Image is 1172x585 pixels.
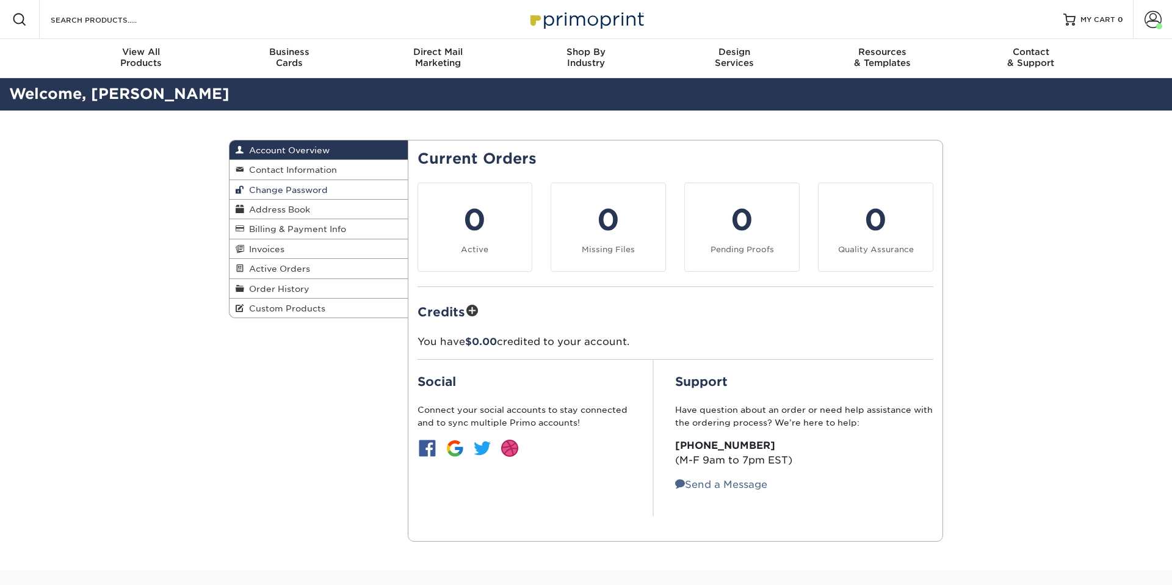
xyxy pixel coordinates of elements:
span: Resources [808,46,957,57]
span: Address Book [244,205,310,214]
div: 0 [425,198,525,242]
small: Pending Proofs [711,245,774,254]
strong: [PHONE_NUMBER] [675,440,775,451]
small: Quality Assurance [838,245,914,254]
p: Have question about an order or need help assistance with the ordering process? We’re here to help: [675,404,933,429]
h2: Current Orders [418,150,934,168]
a: 0 Active [418,183,533,272]
span: Billing & Payment Info [244,224,346,234]
p: Connect your social accounts to stay connected and to sync multiple Primo accounts! [418,404,631,429]
a: Account Overview [230,140,408,160]
div: & Support [957,46,1105,68]
div: & Templates [808,46,957,68]
a: 0 Quality Assurance [818,183,933,272]
span: Design [660,46,808,57]
img: btn-twitter.jpg [472,438,492,458]
div: Products [67,46,215,68]
a: Direct MailMarketing [364,39,512,78]
span: Active Orders [244,264,310,274]
a: 0 Pending Proofs [684,183,800,272]
h2: Credits [418,302,934,321]
a: Invoices [230,239,408,259]
span: Contact Information [244,165,337,175]
a: Change Password [230,180,408,200]
img: btn-google.jpg [445,438,465,458]
a: Contact Information [230,160,408,180]
span: Business [215,46,364,57]
span: Custom Products [244,303,325,313]
p: (M-F 9am to 7pm EST) [675,438,933,468]
a: DesignServices [660,39,808,78]
img: btn-dribbble.jpg [500,438,519,458]
a: BusinessCards [215,39,364,78]
div: 0 [559,198,658,242]
span: View All [67,46,215,57]
div: 0 [692,198,792,242]
span: Direct Mail [364,46,512,57]
a: Resources& Templates [808,39,957,78]
h2: Support [675,374,933,389]
a: Active Orders [230,259,408,278]
span: Contact [957,46,1105,57]
a: View AllProducts [67,39,215,78]
div: 0 [826,198,925,242]
small: Missing Files [582,245,635,254]
a: Contact& Support [957,39,1105,78]
small: Active [461,245,488,254]
input: SEARCH PRODUCTS..... [49,12,168,27]
span: Shop By [512,46,660,57]
iframe: Google Customer Reviews [3,548,104,581]
a: Order History [230,279,408,299]
a: Shop ByIndustry [512,39,660,78]
span: Order History [244,284,309,294]
a: Address Book [230,200,408,219]
a: Custom Products [230,299,408,318]
span: Account Overview [244,145,330,155]
div: Services [660,46,808,68]
span: $0.00 [465,336,497,347]
span: Invoices [244,244,284,254]
img: btn-facebook.jpg [418,438,437,458]
span: Change Password [244,185,328,195]
p: You have credited to your account. [418,335,934,349]
div: Cards [215,46,364,68]
a: 0 Missing Files [551,183,666,272]
a: Billing & Payment Info [230,219,408,239]
img: Primoprint [525,6,647,32]
span: 0 [1118,15,1123,24]
div: Industry [512,46,660,68]
span: MY CART [1080,15,1115,25]
a: Send a Message [675,479,767,490]
div: Marketing [364,46,512,68]
h2: Social [418,374,631,389]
